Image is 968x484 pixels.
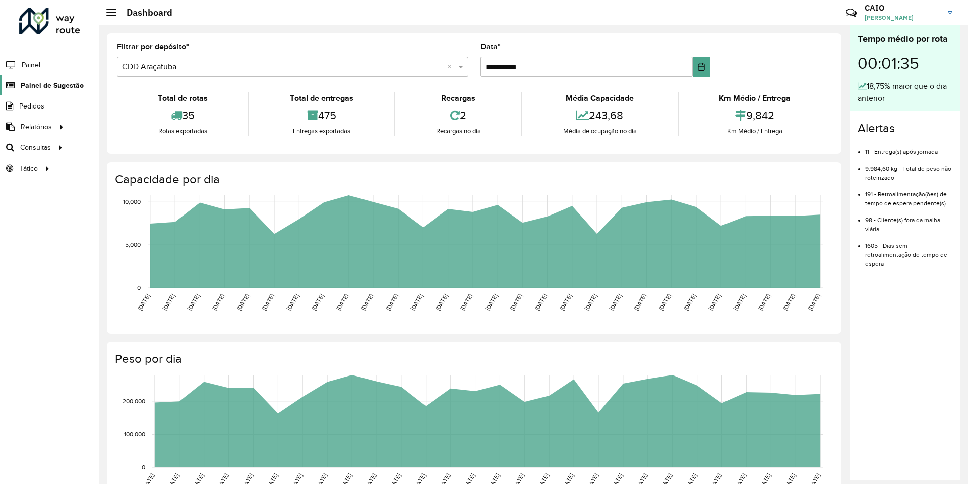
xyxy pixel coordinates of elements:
[865,13,940,22] span: [PERSON_NAME]
[509,293,523,312] text: [DATE]
[681,92,829,104] div: Km Médio / Entrega
[123,198,141,205] text: 10,000
[359,293,374,312] text: [DATE]
[115,352,831,366] h4: Peso por dia
[633,293,647,312] text: [DATE]
[484,293,499,312] text: [DATE]
[136,293,151,312] text: [DATE]
[533,293,548,312] text: [DATE]
[558,293,573,312] text: [DATE]
[385,293,399,312] text: [DATE]
[119,126,246,136] div: Rotas exportadas
[858,80,952,104] div: 18,75% maior que o dia anterior
[707,293,722,312] text: [DATE]
[480,41,501,53] label: Data
[161,293,176,312] text: [DATE]
[19,101,44,112] span: Pedidos
[525,104,675,126] div: 243,68
[447,61,456,73] span: Clear all
[858,121,952,136] h4: Alertas
[115,172,831,187] h4: Capacidade por dia
[757,293,771,312] text: [DATE]
[398,126,519,136] div: Recargas no dia
[21,80,84,91] span: Painel de Sugestão
[583,293,597,312] text: [DATE]
[807,293,821,312] text: [DATE]
[285,293,300,312] text: [DATE]
[124,431,145,438] text: 100,000
[117,41,189,53] label: Filtrar por depósito
[693,57,710,77] button: Choose Date
[459,293,473,312] text: [DATE]
[21,122,52,132] span: Relatórios
[732,293,747,312] text: [DATE]
[137,284,141,291] text: 0
[123,398,145,404] text: 200,000
[335,293,349,312] text: [DATE]
[19,163,38,174] span: Tático
[211,293,225,312] text: [DATE]
[20,142,51,153] span: Consultas
[865,3,940,13] h3: CAIO
[840,2,862,24] a: Contato Rápido
[865,208,952,234] li: 98 - Cliente(s) fora da malha viária
[398,92,519,104] div: Recargas
[525,126,675,136] div: Média de ocupação no dia
[682,293,697,312] text: [DATE]
[865,182,952,208] li: 191 - Retroalimentação(ões) de tempo de espera pendente(s)
[858,46,952,80] div: 00:01:35
[657,293,672,312] text: [DATE]
[865,156,952,182] li: 9.984,60 kg - Total de peso não roteirizado
[235,293,250,312] text: [DATE]
[119,104,246,126] div: 35
[261,293,275,312] text: [DATE]
[252,92,391,104] div: Total de entregas
[116,7,172,18] h2: Dashboard
[681,126,829,136] div: Km Médio / Entrega
[310,293,325,312] text: [DATE]
[865,234,952,268] li: 1605 - Dias sem retroalimentação de tempo de espera
[865,140,952,156] li: 11 - Entrega(s) após jornada
[434,293,449,312] text: [DATE]
[22,60,40,70] span: Painel
[608,293,623,312] text: [DATE]
[409,293,424,312] text: [DATE]
[681,104,829,126] div: 9,842
[125,241,141,248] text: 5,000
[781,293,796,312] text: [DATE]
[252,126,391,136] div: Entregas exportadas
[119,92,246,104] div: Total de rotas
[398,104,519,126] div: 2
[186,293,201,312] text: [DATE]
[525,92,675,104] div: Média Capacidade
[252,104,391,126] div: 475
[142,464,145,470] text: 0
[858,32,952,46] div: Tempo médio por rota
